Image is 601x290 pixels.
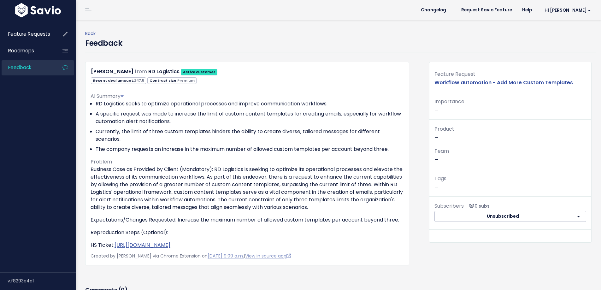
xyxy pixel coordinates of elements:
button: Unsubscribed [434,211,571,222]
li: A specific request was made to increase the limit of custom content templates for creating emails... [96,110,404,125]
span: Product [434,125,454,133]
a: Feature Requests [2,27,52,41]
span: Changelog [421,8,446,12]
a: [DATE] 9:09 a.m. [208,253,244,259]
span: Feature Request [434,70,475,78]
li: RD Logistics seeks to optimize operational processes and improve communication workflows. [96,100,404,108]
span: Team [434,147,449,155]
span: Contract size: [147,77,197,84]
span: Hi [PERSON_NAME] [545,8,591,13]
img: logo-white.9d6f32f41409.svg [14,3,62,17]
a: RD Logistics [148,68,180,75]
span: Subscribers [434,202,464,210]
a: Hi [PERSON_NAME] [537,5,596,15]
a: Feedback [2,60,52,75]
p: — [434,97,586,114]
span: Created by [PERSON_NAME] via Chrome Extension on | [91,253,291,259]
p: — [434,125,586,142]
p: Expectations/Changes Requested: Increase the maximum number of allowed custom templates per accou... [91,216,404,224]
strong: Active customer [183,69,215,74]
span: Feature Requests [8,31,50,37]
a: [URL][DOMAIN_NAME] [115,241,170,249]
a: Request Savio Feature [456,5,517,15]
p: HS Ticket: [91,241,404,249]
span: 247.5 [134,78,144,83]
span: AI Summary [91,92,124,100]
div: v.f8293e4a1 [8,273,76,289]
span: Premium [177,78,195,83]
a: [PERSON_NAME] [91,68,133,75]
span: Importance [434,98,464,105]
a: Back [85,30,96,37]
span: Roadmaps [8,47,34,54]
p: Reproduction Steps (Optional): [91,229,404,236]
a: View in source app [245,253,291,259]
span: Recent deal amount: [91,77,146,84]
li: The company requests an increase in the maximum number of allowed custom templates per account be... [96,145,404,153]
a: Help [517,5,537,15]
li: Currently, the limit of three custom templates hinders the ability to create diverse, tailored me... [96,128,404,143]
h4: Feedback [85,38,122,49]
span: from [135,68,147,75]
span: Feedback [8,64,31,71]
span: Problem [91,158,112,165]
a: Roadmaps [2,44,52,58]
span: Tags [434,175,446,182]
a: Workflow automation - Add More Custom Templates [434,79,573,86]
p: — [434,174,586,191]
p: Business Case as Provided by Client (Mandatory): RD Logistics is seeking to optimize its operatio... [91,166,404,211]
span: <p><strong>Subscribers</strong><br><br> No subscribers yet<br> </p> [466,203,490,209]
p: — [434,147,586,164]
